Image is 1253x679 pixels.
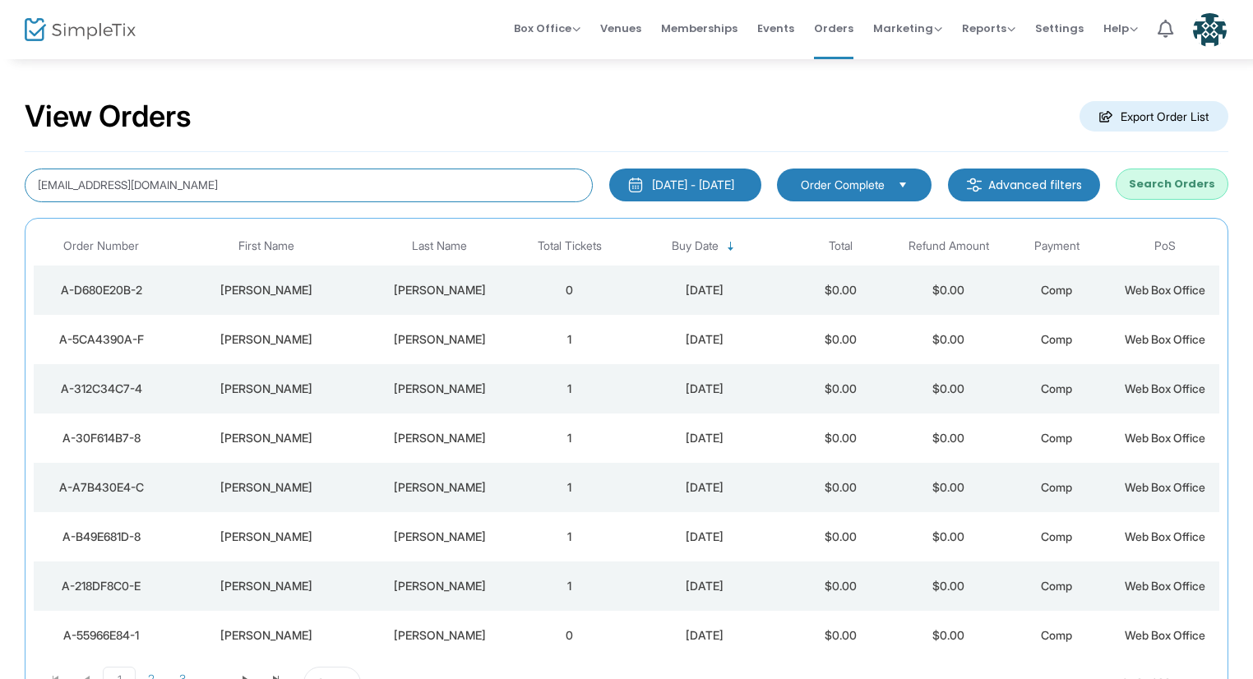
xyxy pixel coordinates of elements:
[368,529,511,545] div: Reddix
[38,578,165,594] div: A-218DF8C0-E
[628,479,783,496] div: 8/30/2025
[672,239,719,253] span: Buy Date
[786,266,895,315] td: $0.00
[516,227,624,266] th: Total Tickets
[757,7,794,49] span: Events
[895,364,1003,413] td: $0.00
[173,381,360,397] div: Sean
[38,529,165,545] div: A-B49E681D-8
[948,169,1100,201] m-button: Advanced filters
[173,627,360,644] div: Sean
[895,463,1003,512] td: $0.00
[368,282,511,298] div: Reddix
[786,512,895,561] td: $0.00
[786,463,895,512] td: $0.00
[516,463,624,512] td: 1
[514,21,580,36] span: Box Office
[368,381,511,397] div: Reddix
[173,479,360,496] div: Sean
[1125,529,1205,543] span: Web Box Office
[895,315,1003,364] td: $0.00
[412,239,467,253] span: Last Name
[628,282,783,298] div: 9/17/2025
[1035,7,1084,49] span: Settings
[724,240,737,253] span: Sortable
[786,413,895,463] td: $0.00
[786,227,895,266] th: Total
[873,21,942,36] span: Marketing
[1041,529,1072,543] span: Comp
[173,529,360,545] div: Sean
[1041,480,1072,494] span: Comp
[1041,579,1072,593] span: Comp
[516,266,624,315] td: 0
[173,331,360,348] div: Sean
[238,239,294,253] span: First Name
[368,430,511,446] div: Reddix
[368,578,511,594] div: Reddix
[516,315,624,364] td: 1
[895,512,1003,561] td: $0.00
[1125,381,1205,395] span: Web Box Office
[516,364,624,413] td: 1
[786,611,895,660] td: $0.00
[786,315,895,364] td: $0.00
[38,479,165,496] div: A-A7B430E4-C
[786,364,895,413] td: $0.00
[1041,283,1072,297] span: Comp
[627,177,644,193] img: monthly
[962,21,1015,36] span: Reports
[895,413,1003,463] td: $0.00
[652,177,734,193] div: [DATE] - [DATE]
[895,561,1003,611] td: $0.00
[1125,628,1205,642] span: Web Box Office
[895,266,1003,315] td: $0.00
[516,512,624,561] td: 1
[895,227,1003,266] th: Refund Amount
[1080,101,1228,132] m-button: Export Order List
[628,430,783,446] div: 9/3/2025
[1154,239,1176,253] span: PoS
[1125,283,1205,297] span: Web Box Office
[38,430,165,446] div: A-30F614B7-8
[25,169,593,202] input: Search by name, email, phone, order number, ip address, or last 4 digits of card
[368,331,511,348] div: Reddix
[1125,480,1205,494] span: Web Box Office
[516,561,624,611] td: 1
[1125,579,1205,593] span: Web Box Office
[173,578,360,594] div: Sean
[38,381,165,397] div: A-312C34C7-4
[1125,431,1205,445] span: Web Box Office
[516,611,624,660] td: 0
[661,7,737,49] span: Memberships
[1116,169,1228,200] button: Search Orders
[173,430,360,446] div: Sean
[786,561,895,611] td: $0.00
[600,7,641,49] span: Venues
[609,169,761,201] button: [DATE] - [DATE]
[516,413,624,463] td: 1
[891,176,914,194] button: Select
[1041,431,1072,445] span: Comp
[38,282,165,298] div: A-D680E20B-2
[368,479,511,496] div: Reddix
[895,611,1003,660] td: $0.00
[628,529,783,545] div: 8/26/2025
[1125,332,1205,346] span: Web Box Office
[1041,628,1072,642] span: Comp
[1041,332,1072,346] span: Comp
[38,331,165,348] div: A-5CA4390A-F
[63,239,139,253] span: Order Number
[25,99,192,135] h2: View Orders
[1041,381,1072,395] span: Comp
[1034,239,1080,253] span: Payment
[628,331,783,348] div: 9/17/2025
[801,177,885,193] span: Order Complete
[628,381,783,397] div: 9/9/2025
[1103,21,1138,36] span: Help
[966,177,983,193] img: filter
[628,578,783,594] div: 8/7/2025
[368,627,511,644] div: Reddix
[38,627,165,644] div: A-55966E84-1
[173,282,360,298] div: Sean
